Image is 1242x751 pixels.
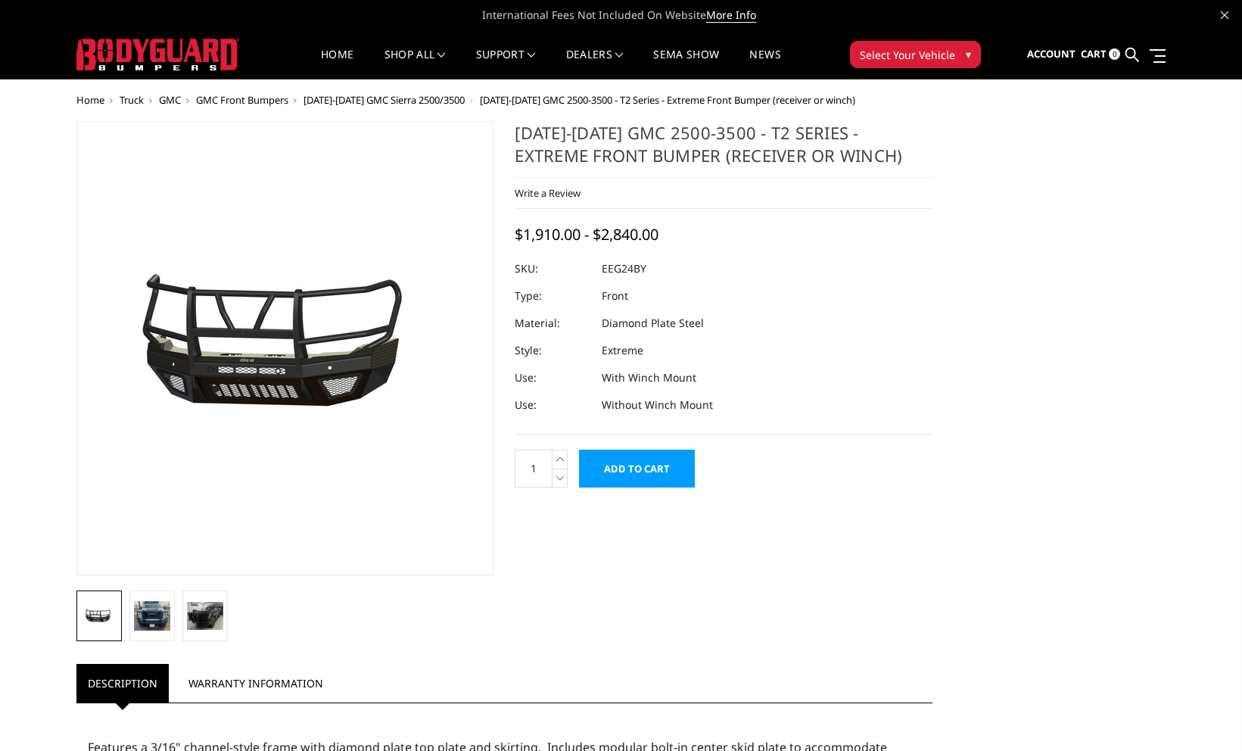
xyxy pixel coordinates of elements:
[476,49,536,79] a: Support
[1109,48,1120,60] span: 0
[653,49,719,79] a: SEMA Show
[1027,34,1075,75] a: Account
[515,224,658,245] span: $1,910.00 - $2,840.00
[76,93,104,107] a: Home
[76,39,239,70] img: BODYGUARD BUMPERS
[480,93,855,107] span: [DATE]-[DATE] GMC 2500-3500 - T2 Series - Extreme Front Bumper (receiver or winch)
[706,8,756,23] a: More Info
[1081,34,1120,75] a: Cart 0
[602,255,646,282] dd: EEG24BY
[76,664,169,703] a: Description
[860,47,955,63] span: Select Your Vehicle
[159,93,181,107] a: GMC
[602,282,628,310] dd: Front
[602,310,704,337] dd: Diamond Plate Steel
[303,93,465,107] a: [DATE]-[DATE] GMC Sierra 2500/3500
[515,255,590,282] dt: SKU:
[579,450,695,488] input: Add to Cart
[95,260,474,437] img: 2024-2025 GMC 2500-3500 - T2 Series - Extreme Front Bumper (receiver or winch)
[515,391,590,419] dt: Use:
[196,93,288,107] a: GMC Front Bumpers
[177,664,335,703] a: Warranty Information
[384,49,446,79] a: shop all
[81,608,117,625] img: 2024-2025 GMC 2500-3500 - T2 Series - Extreme Front Bumper (receiver or winch)
[566,49,624,79] a: Dealers
[76,121,494,575] a: 2024-2025 GMC 2500-3500 - T2 Series - Extreme Front Bumper (receiver or winch)
[1027,47,1075,61] span: Account
[515,282,590,310] dt: Type:
[966,46,971,62] span: ▾
[120,93,144,107] a: Truck
[187,602,223,630] img: 2024-2025 GMC 2500-3500 - T2 Series - Extreme Front Bumper (receiver or winch)
[134,601,170,631] img: 2024-2025 GMC 2500-3500 - T2 Series - Extreme Front Bumper (receiver or winch)
[602,337,643,364] dd: Extreme
[515,121,932,178] h1: [DATE]-[DATE] GMC 2500-3500 - T2 Series - Extreme Front Bumper (receiver or winch)
[749,49,780,79] a: News
[515,310,590,337] dt: Material:
[850,41,981,68] button: Select Your Vehicle
[1081,47,1107,61] span: Cart
[602,364,696,391] dd: With Winch Mount
[515,186,581,200] a: Write a Review
[515,364,590,391] dt: Use:
[515,337,590,364] dt: Style:
[321,49,353,79] a: Home
[602,391,713,419] dd: Without Winch Mount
